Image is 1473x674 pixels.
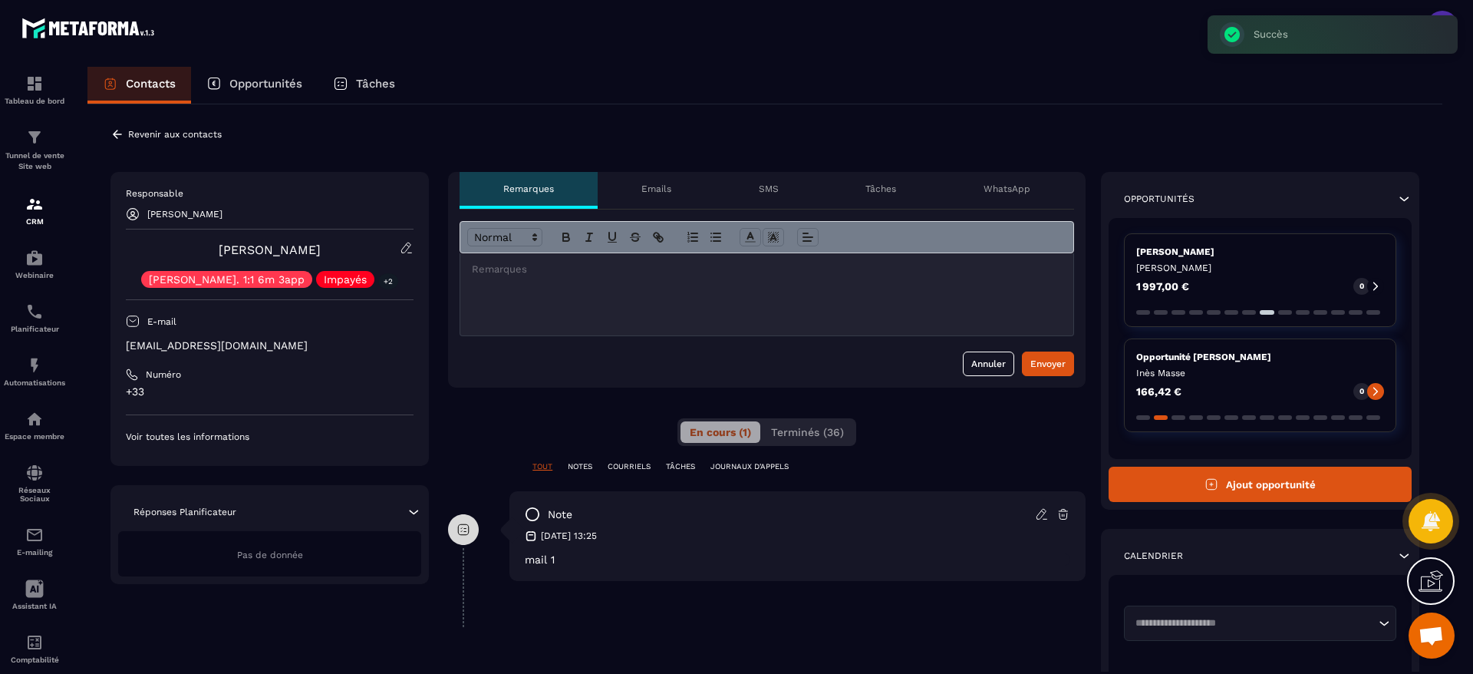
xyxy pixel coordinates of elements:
p: SMS [759,183,779,195]
p: note [548,507,572,522]
p: JOURNAUX D'APPELS [710,461,789,472]
p: Automatisations [4,378,65,387]
a: automationsautomationsEspace membre [4,398,65,452]
p: E-mailing [4,548,65,557]
p: TÂCHES [666,461,695,472]
p: 0 [1359,386,1364,397]
p: 1 997,00 € [1136,281,1189,292]
p: Planificateur [4,325,65,333]
p: Tâches [356,77,395,91]
p: Tunnel de vente Site web [4,150,65,172]
p: 0 [1359,281,1364,292]
p: Réseaux Sociaux [4,486,65,503]
p: Numéro [146,368,181,381]
button: Ajout opportunité [1109,467,1412,502]
div: Envoyer [1030,356,1066,372]
img: scheduler [25,302,44,321]
a: [PERSON_NAME] [219,243,321,257]
p: CRM [4,217,65,226]
button: En cours (1) [680,421,760,443]
a: emailemailE-mailing [4,514,65,568]
span: Terminés (36) [771,426,844,438]
p: Revenir aux contacts [128,129,222,140]
p: [PERSON_NAME] [1136,246,1384,258]
p: Contacts [126,77,176,91]
p: COURRIELS [608,461,651,472]
img: formation [25,128,44,147]
p: Inès Masse [1136,367,1384,379]
div: Ouvrir le chat [1409,613,1455,659]
img: logo [21,14,160,42]
p: Remarques [503,183,554,195]
p: Tâches [865,183,896,195]
div: Search for option [1124,606,1396,641]
p: WhatsApp [984,183,1030,195]
span: En cours (1) [690,426,751,438]
span: Pas de donnée [237,550,303,560]
p: Webinaire [4,271,65,279]
p: Opportunité [PERSON_NAME] [1136,351,1384,363]
button: Terminés (36) [762,421,853,443]
p: Espace membre [4,432,65,441]
a: social-networksocial-networkRéseaux Sociaux [4,452,65,514]
img: automations [25,249,44,267]
img: formation [25,195,44,213]
p: Emails [641,183,671,195]
p: [EMAIL_ADDRESS][DOMAIN_NAME] [126,339,414,353]
p: Tableau de bord [4,97,65,105]
p: Impayés [324,274,367,285]
p: Responsable [126,187,414,200]
p: +33 [126,385,414,399]
p: Comptabilité [4,656,65,664]
p: NOTES [568,461,592,472]
p: [PERSON_NAME]. 1:1 6m 3app [149,274,305,285]
p: Assistant IA [4,602,65,610]
img: automations [25,356,44,375]
p: +2 [378,273,398,289]
p: Réponses Planificateur [133,506,236,518]
p: 166,42 € [1136,386,1181,397]
a: Tâches [318,67,410,104]
img: email [25,526,44,544]
p: Calendrier [1124,550,1183,562]
a: formationformationCRM [4,183,65,237]
p: [PERSON_NAME] [147,209,222,220]
p: Voir toutes les informations [126,431,414,443]
a: automationsautomationsWebinaire [4,237,65,291]
a: Contacts [87,67,191,104]
p: Opportunités [1124,193,1195,205]
button: Envoyer [1022,352,1074,376]
img: accountant [25,633,44,652]
p: mail 1 [525,553,1070,566]
p: [DATE] 13:25 [541,530,597,542]
button: Annuler [963,352,1014,376]
a: schedulerschedulerPlanificateur [4,291,65,345]
p: E-mail [147,316,176,328]
p: Opportunités [229,77,302,91]
input: Search for option [1130,616,1375,631]
p: TOUT [532,461,552,472]
img: formation [25,74,44,93]
a: automationsautomationsAutomatisations [4,345,65,398]
a: formationformationTunnel de vente Site web [4,117,65,183]
p: [PERSON_NAME] [1136,262,1384,274]
img: automations [25,410,44,428]
img: social-network [25,464,44,482]
a: Assistant IA [4,568,65,622]
a: Opportunités [191,67,318,104]
a: formationformationTableau de bord [4,63,65,117]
